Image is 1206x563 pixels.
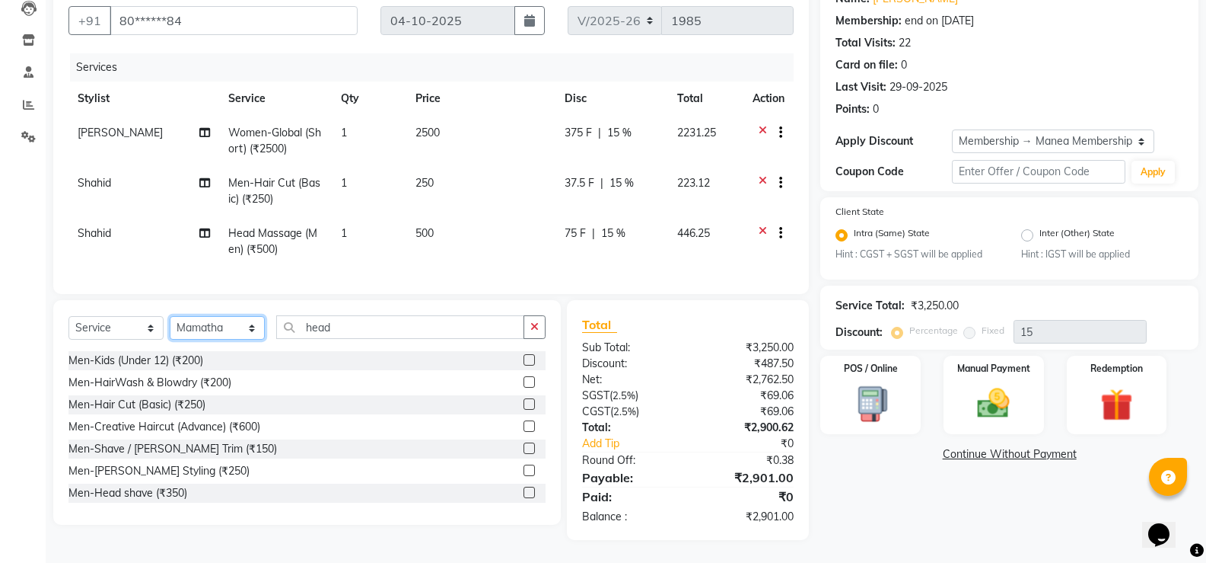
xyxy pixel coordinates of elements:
[406,82,555,116] th: Price
[613,389,635,401] span: 2.5%
[78,126,163,139] span: [PERSON_NAME]
[68,485,187,501] div: Men-Head shave (₹350)
[78,176,111,190] span: Shahid
[844,362,898,376] label: POS / Online
[688,420,805,436] div: ₹2,900.62
[1090,362,1143,376] label: Redemption
[68,419,260,435] div: Men-Creative Haircut (Advance) (₹600)
[688,404,805,420] div: ₹69.06
[668,82,743,116] th: Total
[899,35,911,51] div: 22
[78,226,111,240] span: Shahid
[688,453,805,469] div: ₹0.38
[341,126,347,139] span: 1
[609,175,634,191] span: 15 %
[835,101,870,117] div: Points:
[607,125,632,141] span: 15 %
[571,420,688,436] div: Total:
[598,125,601,141] span: |
[835,133,951,149] div: Apply Discount
[110,6,358,35] input: Search by Name/Mobile/Email/Code
[341,176,347,190] span: 1
[68,82,219,116] th: Stylist
[708,436,805,452] div: ₹0
[68,353,203,369] div: Men-Kids (Under 12) (₹200)
[873,101,879,117] div: 0
[1039,226,1115,245] label: Inter (Other) State
[571,488,688,506] div: Paid:
[582,389,609,402] span: SGST
[565,175,594,191] span: 37.5 F
[70,53,805,82] div: Services
[415,226,434,240] span: 500
[677,126,716,139] span: 2231.25
[68,397,205,413] div: Men-Hair Cut (Basic) (₹250)
[592,226,595,242] span: |
[957,362,1030,376] label: Manual Payment
[823,446,1195,462] a: Continue Without Payment
[911,298,959,314] div: ₹3,250.00
[219,82,332,116] th: Service
[415,176,434,190] span: 250
[1142,502,1191,548] iframe: chat widget
[889,79,947,95] div: 29-09-2025
[228,226,317,256] span: Head Massage (Men) (₹500)
[835,298,905,314] div: Service Total:
[835,79,886,95] div: Last Visit:
[228,176,320,206] span: Men-Hair Cut (Basic) (₹250)
[571,436,708,452] a: Add Tip
[582,405,610,418] span: CGST
[835,57,898,73] div: Card on file:
[688,388,805,404] div: ₹69.06
[688,488,805,506] div: ₹0
[571,356,688,372] div: Discount:
[565,125,592,141] span: 375 F
[835,325,883,341] div: Discount:
[835,248,998,261] small: Hint : CGST + SGST will be applied
[565,226,586,242] span: 75 F
[571,509,688,525] div: Balance :
[276,315,524,339] input: Search or Scan
[835,35,896,51] div: Total Visits:
[835,205,884,219] label: Client State
[743,82,794,116] th: Action
[571,388,688,404] div: ( )
[688,340,805,356] div: ₹3,250.00
[571,469,688,487] div: Payable:
[415,126,440,139] span: 2500
[332,82,406,116] th: Qty
[688,356,805,372] div: ₹487.50
[1090,385,1143,425] img: _gift.svg
[341,226,347,240] span: 1
[835,164,951,180] div: Coupon Code
[571,372,688,388] div: Net:
[982,324,1004,337] label: Fixed
[555,82,668,116] th: Disc
[600,175,603,191] span: |
[901,57,907,73] div: 0
[571,340,688,356] div: Sub Total:
[613,405,636,417] span: 2.5%
[688,469,805,487] div: ₹2,901.00
[68,6,111,35] button: +91
[571,404,688,420] div: ( )
[228,126,321,155] span: Women-Global (Short) (₹2500)
[68,463,250,479] div: Men-[PERSON_NAME] Styling (₹250)
[835,13,902,29] div: Membership:
[677,176,710,190] span: 223.12
[571,453,688,469] div: Round Off:
[952,160,1125,184] input: Enter Offer / Coupon Code
[854,226,930,245] label: Intra (Same) State
[1021,248,1183,261] small: Hint : IGST will be applied
[677,226,710,240] span: 446.25
[688,372,805,388] div: ₹2,762.50
[68,441,277,457] div: Men-Shave / [PERSON_NAME] Trim (₹150)
[1131,161,1175,184] button: Apply
[845,385,897,424] img: _pos-terminal.svg
[582,317,617,333] span: Total
[905,13,974,29] div: end on [DATE]
[688,509,805,525] div: ₹2,901.00
[967,385,1020,422] img: _cash.svg
[909,324,958,337] label: Percentage
[601,226,625,242] span: 15 %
